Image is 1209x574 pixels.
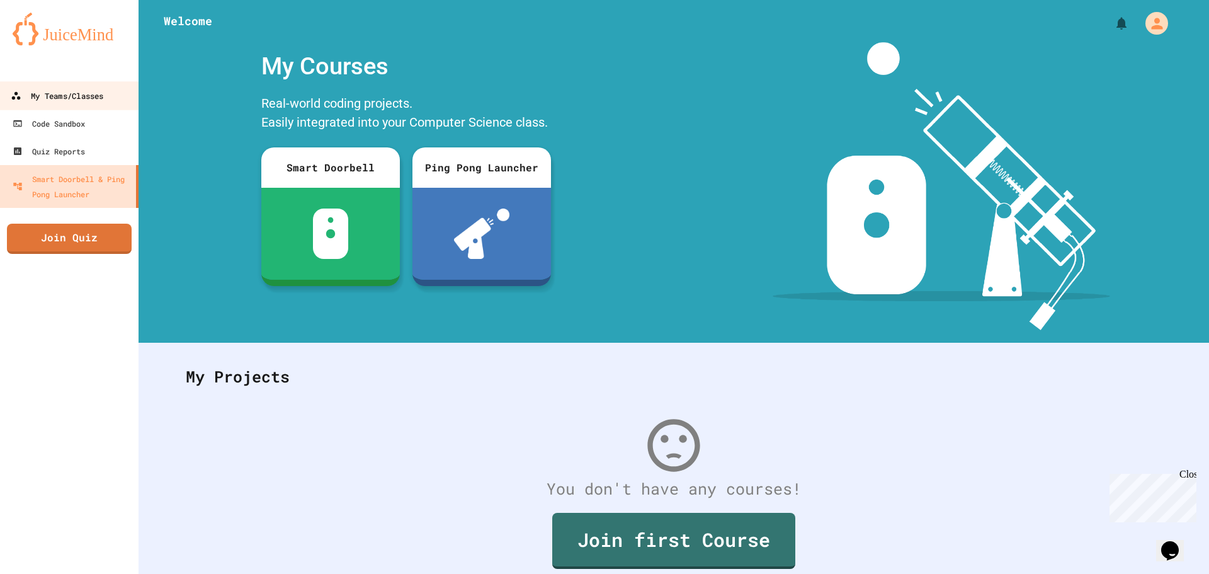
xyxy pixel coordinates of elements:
[13,144,85,159] div: Quiz Reports
[1104,469,1196,522] iframe: chat widget
[11,88,103,104] div: My Teams/Classes
[255,91,557,138] div: Real-world coding projects. Easily integrated into your Computer Science class.
[1132,9,1171,38] div: My Account
[412,147,551,188] div: Ping Pong Launcher
[173,352,1174,401] div: My Projects
[255,42,557,91] div: My Courses
[261,147,400,188] div: Smart Doorbell
[7,224,132,254] a: Join Quiz
[13,13,126,45] img: logo-orange.svg
[13,116,85,131] div: Code Sandbox
[5,5,87,80] div: Chat with us now!Close
[173,477,1174,501] div: You don't have any courses!
[552,513,795,569] a: Join first Course
[313,209,349,259] img: sdb-white.svg
[773,42,1110,330] img: banner-image-my-projects.png
[454,209,510,259] img: ppl-with-ball.png
[1156,524,1196,561] iframe: chat widget
[13,171,131,202] div: Smart Doorbell & Ping Pong Launcher
[1091,13,1132,34] div: My Notifications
